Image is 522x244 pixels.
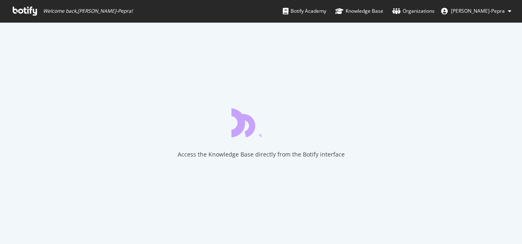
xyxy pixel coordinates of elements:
div: Access the Knowledge Base directly from the Botify interface [178,150,345,159]
span: Lucy Oben-Pepra [451,7,505,14]
div: Organizations [392,7,435,15]
div: Knowledge Base [335,7,383,15]
div: Botify Academy [283,7,326,15]
div: animation [231,108,291,137]
span: Welcome back, [PERSON_NAME]-Pepra ! [43,8,133,14]
button: [PERSON_NAME]-Pepra [435,5,518,18]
